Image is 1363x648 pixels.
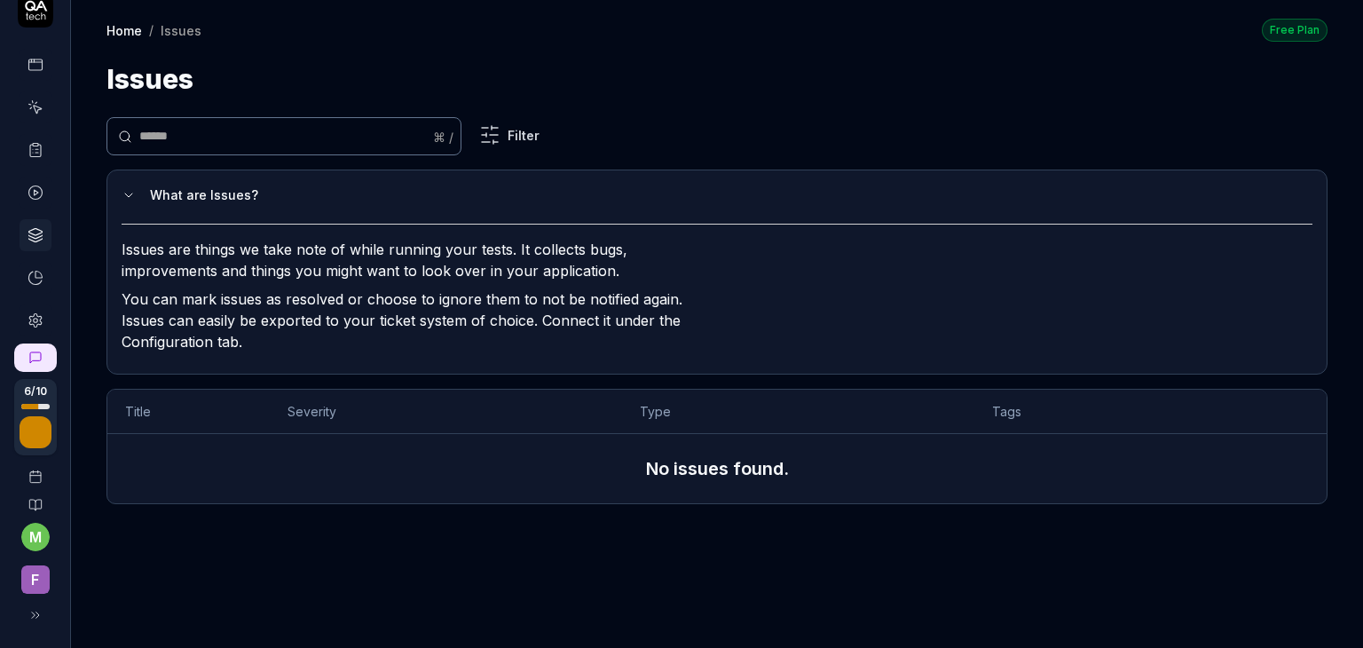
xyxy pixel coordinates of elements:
[106,21,142,39] a: Home
[1262,19,1328,42] div: Free Plan
[270,390,622,434] th: Severity
[161,21,201,39] div: Issues
[149,21,154,39] div: /
[14,344,57,372] a: New conversation
[21,523,50,551] button: m
[107,390,270,434] th: Title
[1262,18,1328,42] button: Free Plan
[469,117,550,153] button: Filter
[24,386,47,397] span: 6 / 10
[7,484,63,512] a: Documentation
[7,551,63,597] button: F
[122,288,698,360] p: You can mark issues as resolved or choose to ignore them to not be notified again. Issues can eas...
[7,455,63,484] a: Book a call with us
[122,239,698,288] p: Issues are things we take note of while running your tests. It collects bugs, improvements and th...
[433,127,453,146] div: ⌘ /
[622,390,974,434] th: Type
[122,185,1298,206] button: What are Issues?
[646,455,789,482] h3: No issues found.
[974,390,1327,434] th: Tags
[150,185,1298,206] div: What are Issues?
[21,565,50,594] span: F
[106,59,193,99] h1: Issues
